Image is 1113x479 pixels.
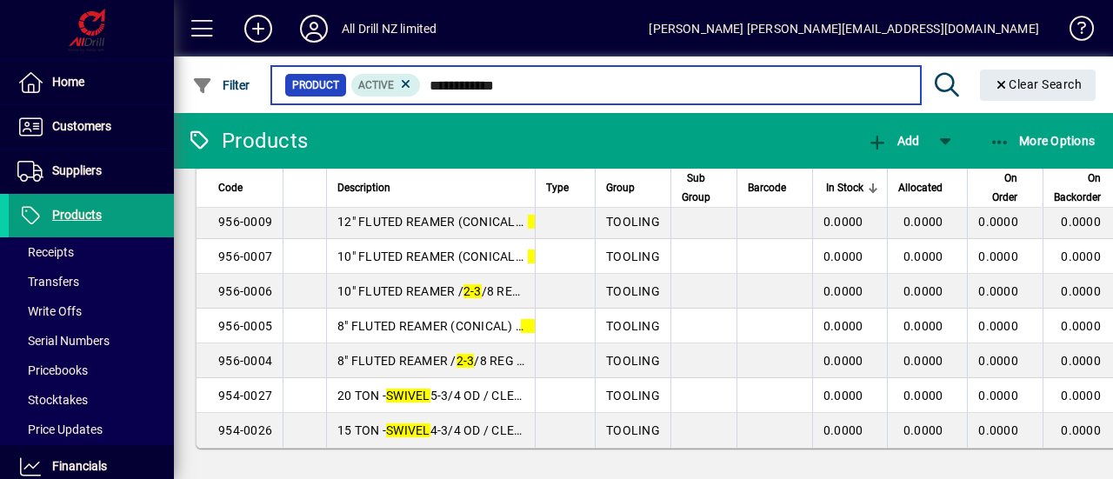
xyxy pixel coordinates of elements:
span: 954-0027 [218,389,272,402]
span: 956-0006 [218,284,272,298]
div: Description [337,178,524,197]
span: 0.0000 [903,249,943,263]
span: 0.0000 [823,215,863,229]
span: 0.0000 [823,249,863,263]
button: Clear [980,70,1096,101]
a: Stocktakes [9,385,174,415]
span: Price Updates [17,422,103,436]
a: Knowledge Base [1056,3,1091,60]
span: 0.0000 [978,249,1018,263]
span: 0.0000 [1061,423,1101,437]
span: 0.0000 [903,389,943,402]
span: 0.0000 [903,319,943,333]
span: Receipts [17,245,74,259]
div: Code [218,178,272,197]
span: 0.0000 [978,215,1018,229]
span: 0.0000 [1061,354,1101,368]
span: 0.0000 [903,284,943,298]
span: 8" FLUTED REAMER / /8 REG BX X 20K [337,354,613,368]
em: SWIVEL [386,423,430,437]
div: Barcode [748,178,802,197]
a: Customers [9,105,174,149]
a: Suppliers [9,150,174,193]
div: Sub Group [682,169,726,207]
span: 0.0000 [903,423,943,437]
span: TOOLING [606,215,660,229]
em: 2-3 [457,354,475,368]
span: 0.0000 [978,284,1018,298]
div: All Drill NZ limited [342,15,437,43]
span: 10" FLUTED REAMER (CONICAL) / /8 REG BX X 30K [337,249,684,263]
div: In Stock [823,178,879,197]
span: 8" FLUTED REAMER (CONICAL) / /8 REG BX X 20K [337,319,677,333]
span: 0.0000 [978,319,1018,333]
span: 0.0000 [1061,389,1101,402]
div: Products [187,127,308,155]
span: 0.0000 [1061,249,1101,263]
span: Allocated [898,178,943,197]
a: Serial Numbers [9,326,174,356]
span: Barcode [748,178,786,197]
span: On Backorder [1054,169,1101,207]
span: Code [218,178,243,197]
span: 0.0000 [823,389,863,402]
span: 956-0004 [218,354,272,368]
span: On Order [978,169,1018,207]
a: Write Offs [9,296,174,326]
span: TOOLING [606,354,660,368]
span: Customers [52,119,111,133]
span: 0.0000 [823,354,863,368]
span: In Stock [825,178,863,197]
span: 0.0000 [1061,319,1101,333]
span: 0.0000 [903,354,943,368]
span: 0.0000 [978,389,1018,402]
span: Product [292,77,339,94]
span: TOOLING [606,249,660,263]
span: Stocktakes [17,393,88,407]
span: 10" FLUTED REAMER / /8 REG BX X 30K [337,284,620,298]
div: Group [606,178,660,197]
span: Write Offs [17,304,82,318]
mat-chip: Activation Status: Active [351,74,421,96]
em: 2-3 [528,215,546,229]
button: More Options [985,125,1100,156]
span: 0.0000 [1061,284,1101,298]
span: More Options [990,134,1096,148]
button: Add [863,125,923,156]
em: 2-3 [528,249,546,263]
a: Home [9,61,174,104]
a: Price Updates [9,415,174,444]
span: Add [867,134,919,148]
span: Description [337,178,390,197]
a: Transfers [9,267,174,296]
button: Profile [286,13,342,44]
div: [PERSON_NAME] [PERSON_NAME][EMAIL_ADDRESS][DOMAIN_NAME] [649,15,1039,43]
div: On Order [978,169,1034,207]
span: Clear Search [994,77,1083,91]
div: Type [546,178,584,197]
span: 12" FLUTED REAMER (CONICAL) / /8 REG BX X 30K [337,215,684,229]
span: Financials [52,459,107,473]
span: Transfers [17,275,79,289]
span: 956-0009 [218,215,272,229]
span: TOOLING [606,284,660,298]
em: 2-3 [463,284,482,298]
span: 956-0007 [218,249,272,263]
span: Active [358,79,394,91]
span: Sub Group [682,169,710,207]
button: Filter [188,70,255,101]
span: 0.0000 [823,423,863,437]
span: Home [52,75,84,89]
span: 0.0000 [1061,215,1101,229]
span: TOOLING [606,389,660,402]
span: Group [606,178,635,197]
em: 2-3 [521,319,539,333]
span: 0.0000 [978,423,1018,437]
a: Receipts [9,237,174,267]
span: 0.0000 [823,319,863,333]
span: TOOLING [606,423,660,437]
span: 0.0000 [823,284,863,298]
span: 0.0000 [903,215,943,229]
span: Pricebooks [17,363,88,377]
button: Add [230,13,286,44]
